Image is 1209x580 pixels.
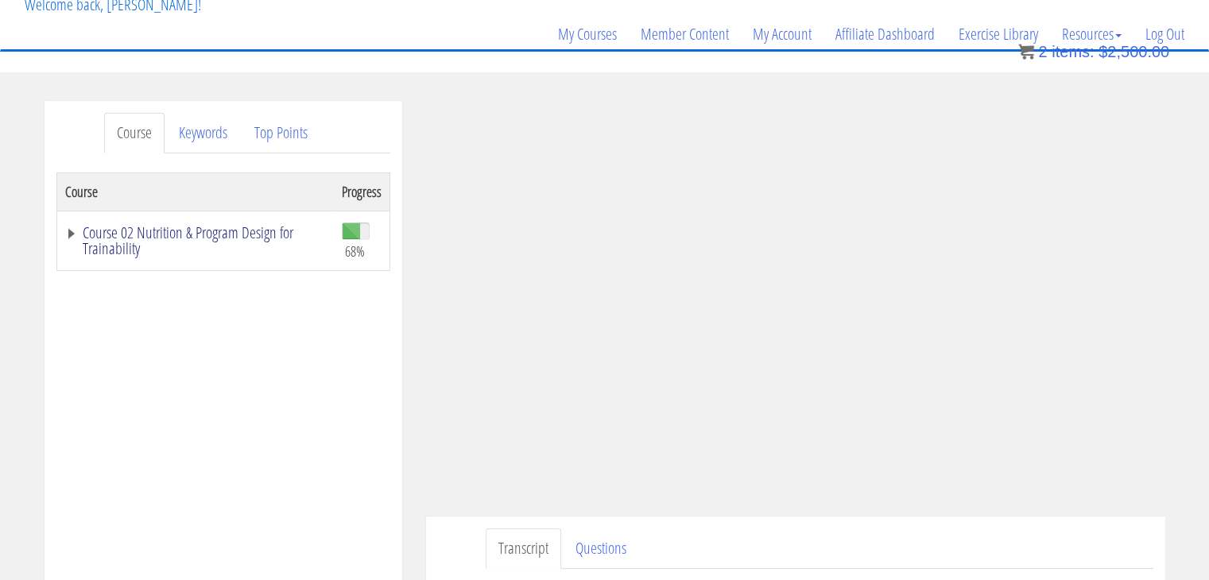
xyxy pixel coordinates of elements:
[242,113,320,153] a: Top Points
[1018,43,1169,60] a: 2 items: $2,500.00
[486,528,561,569] a: Transcript
[166,113,240,153] a: Keywords
[1099,43,1107,60] span: $
[56,172,334,211] th: Course
[1018,44,1034,60] img: icon11.png
[1099,43,1169,60] bdi: 2,500.00
[563,528,639,569] a: Questions
[104,113,165,153] a: Course
[345,242,365,260] span: 68%
[65,225,326,257] a: Course 02 Nutrition & Program Design for Trainability
[1052,43,1094,60] span: items:
[1038,43,1047,60] span: 2
[334,172,390,211] th: Progress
